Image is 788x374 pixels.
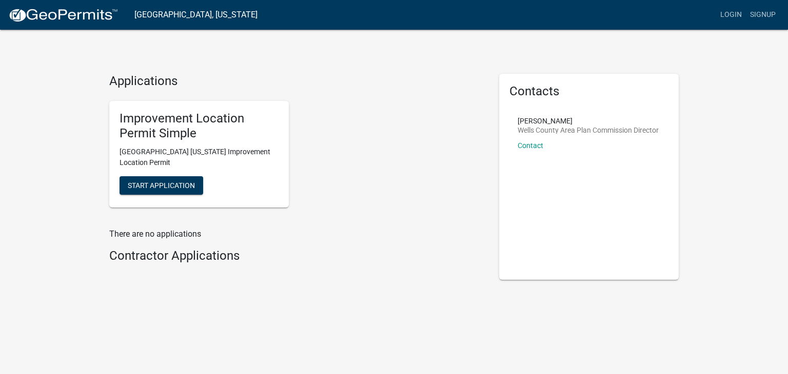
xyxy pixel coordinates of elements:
[120,176,203,195] button: Start Application
[120,147,279,168] p: [GEOGRAPHIC_DATA] [US_STATE] Improvement Location Permit
[120,111,279,141] h5: Improvement Location Permit Simple
[109,74,484,89] h4: Applications
[716,5,746,25] a: Login
[509,84,668,99] h5: Contacts
[518,117,659,124] p: [PERSON_NAME]
[518,141,543,150] a: Contact
[134,6,258,24] a: [GEOGRAPHIC_DATA], [US_STATE]
[109,248,484,267] wm-workflow-list-section: Contractor Applications
[109,74,484,216] wm-workflow-list-section: Applications
[109,248,484,263] h4: Contractor Applications
[746,5,780,25] a: Signup
[518,127,659,134] p: Wells County Area Plan Commission Director
[109,228,484,240] p: There are no applications
[128,181,195,190] span: Start Application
